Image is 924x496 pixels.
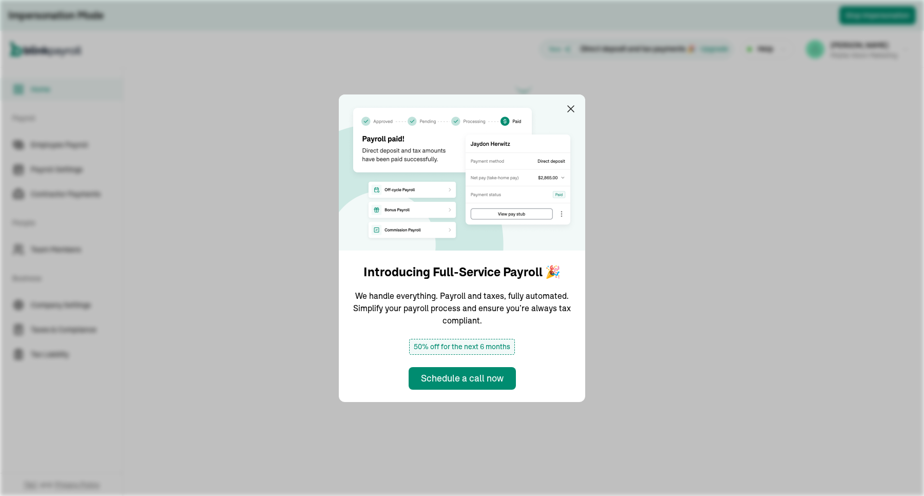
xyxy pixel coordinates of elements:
[409,339,515,355] span: 50% off for the next 6 months
[363,263,561,281] h1: Introducing Full-Service Payroll 🎉
[421,371,504,385] div: Schedule a call now
[339,94,585,251] img: announcement
[351,290,573,327] p: We handle everything. Payroll and taxes, fully automated. Simplify your payroll process and ensur...
[409,367,516,390] button: Schedule a call now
